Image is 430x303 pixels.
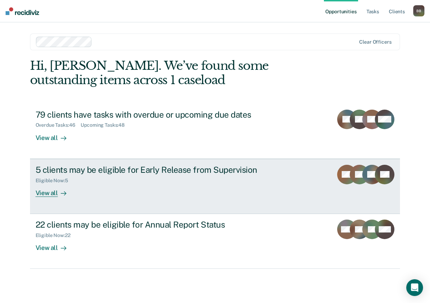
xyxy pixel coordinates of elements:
div: Hi, [PERSON_NAME]. We’ve found some outstanding items across 1 caseload [30,59,326,87]
img: Recidiviz [6,7,39,15]
div: 79 clients have tasks with overdue or upcoming due dates [36,110,281,120]
div: View all [36,183,75,197]
div: Open Intercom Messenger [406,279,423,296]
a: 5 clients may be eligible for Early Release from SupervisionEligible Now:5View all [30,159,400,214]
a: 22 clients may be eligible for Annual Report StatusEligible Now:22View all [30,214,400,269]
div: View all [36,238,75,252]
div: 22 clients may be eligible for Annual Report Status [36,220,281,230]
div: 5 clients may be eligible for Early Release from Supervision [36,165,281,175]
div: Clear officers [359,39,391,45]
a: 79 clients have tasks with overdue or upcoming due datesOverdue Tasks:46Upcoming Tasks:48View all [30,104,400,159]
div: Eligible Now : 22 [36,232,76,238]
div: Upcoming Tasks : 48 [81,122,130,128]
div: Overdue Tasks : 46 [36,122,81,128]
div: B B [413,5,424,16]
button: BB [413,5,424,16]
div: Eligible Now : 5 [36,178,74,184]
div: View all [36,128,75,142]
